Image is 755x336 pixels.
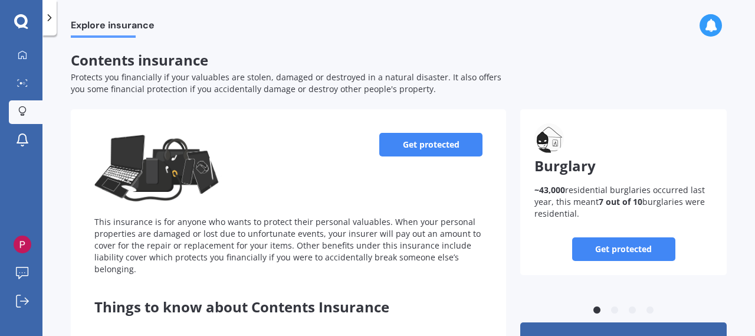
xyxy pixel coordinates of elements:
img: ACg8ocK6sk5sfidEnyY9KAke-8sQ2Ui83u6aA-O6eYpcftp-2efHQg=s96-c [14,236,31,253]
span: Protects you financially if your valuables are stolen, damaged or destroyed in a natural disaster... [71,71,501,94]
span: Burglary [534,156,596,175]
button: 3 [626,305,638,317]
button: 4 [644,305,656,317]
span: Things to know about Contents Insurance [94,297,389,317]
div: This insurance is for anyone who wants to protect their personal valuables. When your personal pr... [94,216,482,275]
button: 2 [609,305,621,317]
b: ~43,000 [534,184,565,195]
img: Contents insurance [94,133,222,204]
a: Get protected [572,237,675,261]
button: 1 [591,305,603,317]
b: 7 out of 10 [599,196,642,207]
p: residential burglaries occurred last year, this meant burglaries were residential. [534,184,713,220]
img: Burglary [534,123,564,153]
span: Contents insurance [71,50,208,70]
a: Get protected [379,133,482,156]
span: Explore insurance [71,19,155,35]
